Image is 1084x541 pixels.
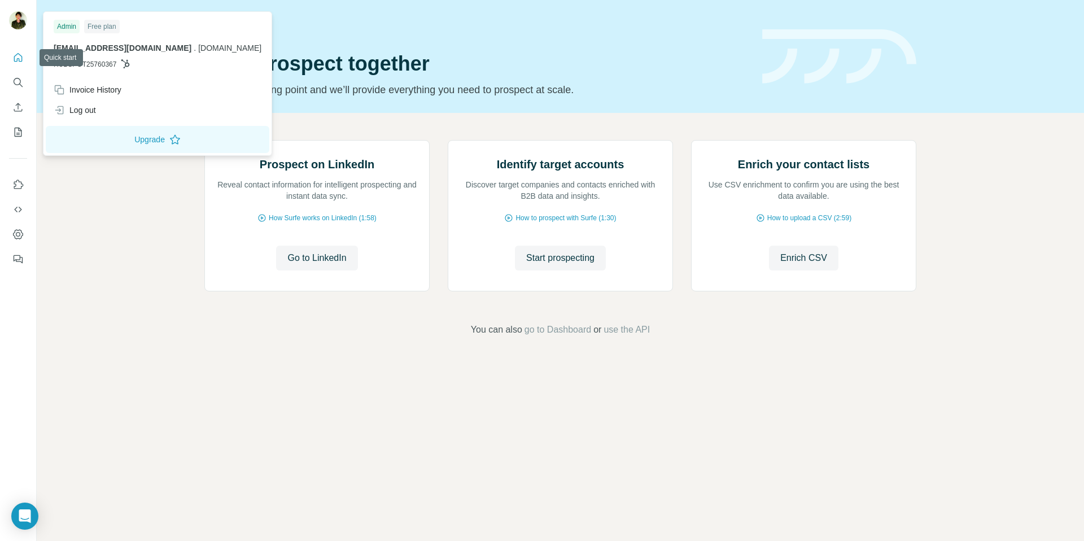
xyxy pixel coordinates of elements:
h2: Identify target accounts [497,156,624,172]
button: Enrich CSV [769,246,838,270]
button: Dashboard [9,224,27,245]
p: Pick your starting point and we’ll provide everything you need to prospect at scale. [204,82,749,98]
button: Search [9,72,27,93]
div: Invoice History [54,84,121,95]
button: Use Surfe API [9,199,27,220]
button: use the API [604,323,650,337]
h1: Let’s prospect together [204,53,749,75]
button: Start prospecting [515,246,606,270]
span: Enrich CSV [780,251,827,265]
span: HUBSPOT25760367 [54,59,116,69]
span: How Surfe works on LinkedIn (1:58) [269,213,377,223]
button: Quick start [9,47,27,68]
button: Go to LinkedIn [276,246,357,270]
p: Discover target companies and contacts enriched with B2B data and insights. [460,179,661,202]
img: Avatar [9,11,27,29]
span: or [593,323,601,337]
span: Start prospecting [526,251,595,265]
p: Use CSV enrichment to confirm you are using the best data available. [703,179,904,202]
h2: Prospect on LinkedIn [260,156,374,172]
h2: Enrich your contact lists [738,156,869,172]
span: . [194,43,196,53]
div: Quick start [204,21,749,32]
span: How to prospect with Surfe (1:30) [515,213,616,223]
button: Enrich CSV [9,97,27,117]
img: banner [762,29,916,84]
p: Reveal contact information for intelligent prospecting and instant data sync. [216,179,418,202]
span: [EMAIL_ADDRESS][DOMAIN_NAME] [54,43,191,53]
div: Open Intercom Messenger [11,503,38,530]
div: Admin [54,20,80,33]
button: My lists [9,122,27,142]
button: Upgrade [46,126,269,153]
span: How to upload a CSV (2:59) [767,213,851,223]
span: You can also [471,323,522,337]
button: Feedback [9,249,27,269]
button: go to Dashboard [524,323,591,337]
span: Go to LinkedIn [287,251,346,265]
span: [DOMAIN_NAME] [198,43,261,53]
div: Free plan [84,20,120,33]
div: Log out [54,104,96,116]
button: Use Surfe on LinkedIn [9,174,27,195]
